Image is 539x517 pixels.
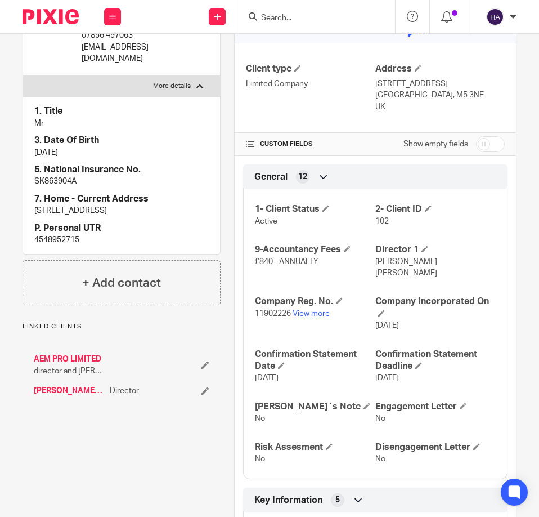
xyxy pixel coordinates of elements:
input: Search [260,14,361,24]
span: [PERSON_NAME] [PERSON_NAME] [375,258,437,277]
span: [DATE] [375,322,399,329]
span: No [375,415,385,422]
span: Active [255,217,277,225]
h4: 5. National Insurance No. [34,164,209,176]
p: [DATE] [34,147,209,158]
a: [PERSON_NAME] [PERSON_NAME] [34,385,104,396]
h4: 2- Client ID [375,203,496,215]
h4: 1- Client Status [255,203,375,215]
p: [STREET_ADDRESS] [375,78,505,90]
p: Linked clients [23,322,221,331]
h4: Disengagement Letter [375,442,496,453]
h4: [PERSON_NAME]`s Note [255,401,375,413]
h4: Confirmation Statement Date [255,349,375,373]
span: director and [PERSON_NAME] [34,366,104,377]
label: Show empty fields [403,139,468,150]
p: More details [153,82,191,91]
p: UK [375,101,505,113]
span: Key Information [254,494,322,506]
h4: Company Reg. No. [255,296,375,307]
span: No [255,415,265,422]
h4: Confirmation Statement Deadline [375,349,496,373]
a: View more [293,310,330,318]
span: 12 [298,171,307,182]
a: AEM PRO LIMITED [34,354,101,365]
span: 11902226 [255,310,291,318]
span: [DATE] [375,374,399,382]
h4: Risk Assesment [255,442,375,453]
h4: Director 1 [375,244,496,256]
span: No [255,455,265,463]
h4: Address [375,63,505,75]
p: SK863904A [34,176,209,187]
h4: Engagement Letter [375,401,496,413]
span: Director [110,385,139,396]
span: £840 - ANNUALLY [255,258,318,266]
h4: + Add contact [82,274,161,292]
span: 102 [375,217,389,225]
p: [EMAIL_ADDRESS][DOMAIN_NAME] [82,42,185,65]
span: 5 [335,494,340,506]
h4: CUSTOM FIELDS [246,140,375,149]
p: Mr [34,118,209,129]
img: svg%3E [486,8,504,26]
h4: Company Incorporated On [375,296,496,320]
span: General [254,171,288,183]
p: Limited Company [246,78,375,90]
p: 4548952715 [34,234,209,246]
p: [GEOGRAPHIC_DATA], M5 3NE [375,90,505,101]
h4: 9-Accountancy Fees [255,244,375,256]
h4: P. Personal UTR [34,222,209,234]
h4: 7. Home - Current Address [34,193,209,205]
p: [STREET_ADDRESS] [34,205,209,216]
span: [DATE] [255,374,279,382]
img: Pixie [23,9,79,24]
p: 07856 497063 [82,30,185,41]
h4: 1. Title [34,105,209,117]
span: No [375,455,385,463]
h4: Client type [246,63,375,75]
h4: 3. Date Of Birth [34,135,209,146]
